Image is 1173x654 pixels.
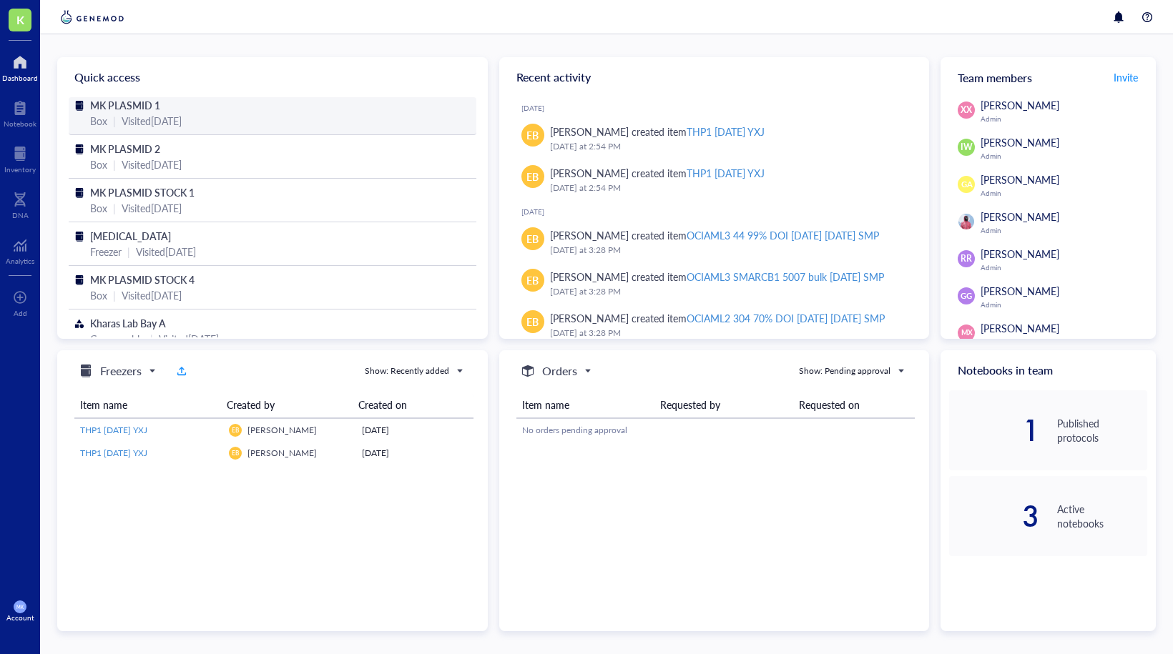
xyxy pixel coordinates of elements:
span: EB [526,169,539,184]
a: EB[PERSON_NAME] created itemOCIAML3 SMARCB1 5007 bulk [DATE] SMP[DATE] at 3:28 PM [511,263,918,304]
div: Admin [981,263,1147,272]
div: DNA [12,211,29,219]
span: Invite [1114,70,1138,84]
div: Admin [981,337,1147,346]
div: Visited [DATE] [136,244,196,259]
div: Visited [DATE] [122,200,182,216]
span: THP1 [DATE] YXJ [80,447,147,459]
th: Item name [516,392,655,418]
div: Analytics [6,257,34,265]
a: DNA [12,188,29,219]
div: [DATE] [521,207,918,216]
div: THP1 [DATE] YXJ [687,124,765,139]
span: Kharas Lab Bay A [90,316,166,330]
a: EB[PERSON_NAME] created itemOCIAML3 44 99% DOI [DATE] [DATE] SMP[DATE] at 3:28 PM [511,222,918,263]
div: Visited [DATE] [122,113,182,129]
span: [PERSON_NAME] [247,424,317,436]
div: [DATE] [362,424,467,437]
span: [PERSON_NAME] [981,284,1059,298]
div: Published protocols [1057,416,1147,445]
span: MK PLASMID 2 [90,142,160,156]
span: RR [961,252,972,265]
span: EB [526,272,539,288]
div: [DATE] at 2:54 PM [550,139,907,154]
span: MK PLASMID 1 [90,98,160,112]
span: EB [526,231,539,247]
div: [PERSON_NAME] created item [550,269,885,284]
span: [PERSON_NAME] [981,98,1059,112]
th: Item name [74,392,221,418]
div: OCIAML2 304 70% DOI [DATE] [DATE] SMP [687,311,885,325]
div: Notebook [4,119,36,128]
span: GA [961,179,972,191]
div: [DATE] [521,104,918,112]
a: EB[PERSON_NAME] created itemTHP1 [DATE] YXJ[DATE] at 2:54 PM [511,159,918,201]
a: THP1 [DATE] YXJ [80,424,217,437]
a: EB[PERSON_NAME] created itemOCIAML2 304 70% DOI [DATE] [DATE] SMP[DATE] at 3:28 PM [511,304,918,346]
div: Admin [981,114,1147,123]
span: EB [526,314,539,330]
th: Created on [353,392,468,418]
div: Box [90,157,107,172]
div: | [113,200,116,216]
div: Recent activity [499,57,930,97]
th: Requested by [654,392,793,418]
span: THP1 [DATE] YXJ [80,424,147,436]
a: EB[PERSON_NAME] created itemTHP1 [DATE] YXJ[DATE] at 2:54 PM [511,118,918,159]
div: Box [90,287,107,303]
span: [PERSON_NAME] [247,447,317,459]
span: EB [526,127,539,143]
div: Admin [981,300,1147,309]
button: Invite [1113,66,1139,89]
a: Inventory [4,142,36,174]
div: | [113,113,116,129]
span: [MEDICAL_DATA] [90,229,171,243]
div: Active notebooks [1057,502,1147,530]
div: Admin [981,226,1147,234]
div: OCIAML3 SMARCB1 5007 bulk [DATE] SMP [687,269,884,284]
span: [PERSON_NAME] [981,135,1059,149]
span: [PERSON_NAME] [981,172,1059,187]
th: Created by [221,392,352,418]
a: Analytics [6,234,34,265]
div: OCIAML3 44 99% DOI [DATE] [DATE] SMP [687,228,879,242]
div: THP1 [DATE] YXJ [687,166,765,180]
div: Visited [DATE] [122,287,182,303]
a: Notebook [4,96,36,128]
div: [PERSON_NAME] created item [550,124,765,139]
div: No orders pending approval [522,424,910,437]
div: [PERSON_NAME] created item [550,227,880,243]
span: MX [961,327,972,338]
div: | [150,331,153,347]
span: GG [961,290,973,302]
span: EB [232,450,239,457]
span: [PERSON_NAME] [981,209,1059,224]
div: Visited [DATE] [122,157,182,172]
div: | [113,287,116,303]
div: 3 [949,505,1039,527]
span: MK PLASMID STOCK 1 [90,185,195,199]
div: Inventory [4,165,36,174]
div: Show: Pending approval [799,365,890,377]
th: Requested on [793,392,915,418]
div: Visited [DATE] [159,331,219,347]
div: Box [90,113,107,129]
span: XX [961,104,972,117]
a: Dashboard [2,51,38,82]
span: [PERSON_NAME] [981,247,1059,261]
div: Freezer [90,244,122,259]
img: genemod-logo [57,9,127,26]
h5: Freezers [100,362,142,380]
div: [DATE] at 2:54 PM [550,181,907,195]
div: Admin [981,152,1147,160]
span: EB [232,427,239,434]
div: Quick access [57,57,488,97]
div: Dashboard [2,74,38,82]
span: MK [16,604,24,610]
div: [DATE] at 3:28 PM [550,284,907,299]
div: Show: Recently added [365,365,449,377]
div: Account [6,613,34,622]
div: | [127,244,130,259]
div: 1 [949,419,1039,442]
